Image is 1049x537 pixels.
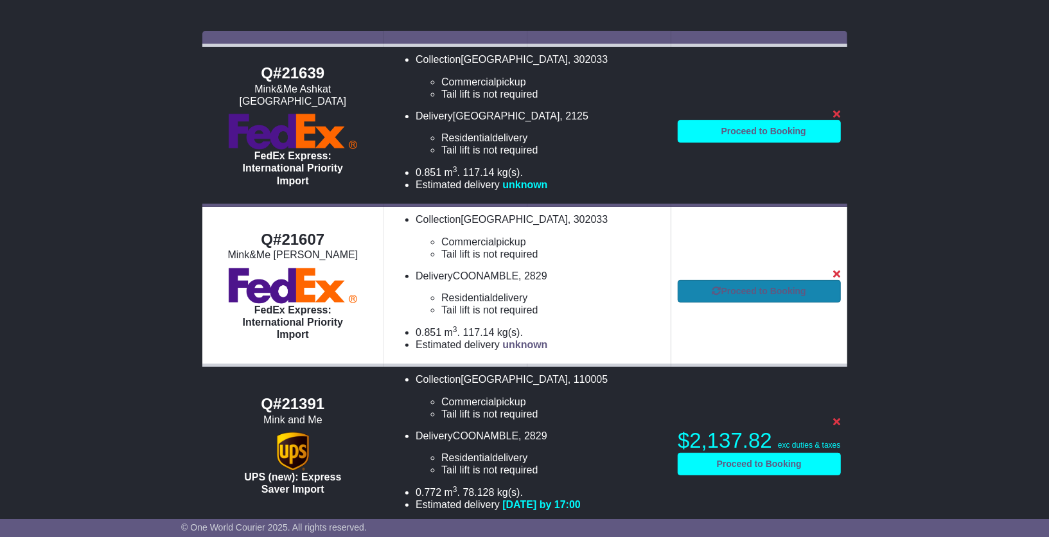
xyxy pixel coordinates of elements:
[416,110,665,157] li: Delivery
[453,270,518,281] span: COONAMBLE
[678,280,840,303] a: Proceed to Booking
[441,304,665,316] li: Tail lift is not required
[497,487,523,498] span: kg(s).
[689,428,771,452] span: 2,137.82
[678,120,840,143] a: Proceed to Booking
[243,150,343,186] span: FedEx Express: International Priority Import
[416,373,665,420] li: Collection
[518,270,547,281] span: , 2829
[678,453,840,475] a: Proceed to Booking
[453,165,457,174] sup: 3
[441,236,496,247] span: Commercial
[497,167,523,178] span: kg(s).
[416,179,665,191] li: Estimated delivery
[453,485,457,494] sup: 3
[416,213,665,260] li: Collection
[445,327,460,338] span: m .
[518,430,547,441] span: , 2829
[416,53,665,100] li: Collection
[441,76,665,88] li: pickup
[441,88,665,100] li: Tail lift is not required
[461,374,568,385] span: [GEOGRAPHIC_DATA]
[502,339,547,350] span: unknown
[441,248,665,260] li: Tail lift is not required
[441,408,665,420] li: Tail lift is not required
[209,249,378,261] div: Mink&Me [PERSON_NAME]
[445,167,460,178] span: m .
[453,110,560,121] span: [GEOGRAPHIC_DATA]
[502,499,581,510] span: [DATE] by 17:00
[416,327,441,338] span: 0.851
[778,441,840,450] span: exc duties & taxes
[416,167,441,178] span: 0.851
[441,396,665,408] li: pickup
[244,471,341,495] span: UPS (new): Express Saver Import
[568,214,608,225] span: , 302033
[463,487,495,498] span: 78.128
[416,339,665,351] li: Estimated delivery
[209,395,378,414] div: Q#21391
[441,464,665,476] li: Tail lift is not required
[497,327,523,338] span: kg(s).
[229,114,357,150] img: FedEx Express: International Priority Import
[461,54,568,65] span: [GEOGRAPHIC_DATA]
[416,498,665,511] li: Estimated delivery
[277,432,309,471] img: UPS (new): Express Saver Import
[453,325,457,334] sup: 3
[416,270,665,317] li: Delivery
[441,452,492,463] span: Residential
[416,487,441,498] span: 0.772
[209,414,378,426] div: Mink and Me
[678,428,772,452] span: $
[463,327,495,338] span: 117.14
[568,54,608,65] span: , 302033
[441,292,492,303] span: Residential
[441,132,665,144] li: delivery
[229,268,357,304] img: FedEx Express: International Priority Import
[502,179,547,190] span: unknown
[243,304,343,340] span: FedEx Express: International Priority Import
[453,430,518,441] span: COONAMBLE
[445,487,460,498] span: m .
[209,83,378,107] div: Mink&Me Ashkat [GEOGRAPHIC_DATA]
[441,396,496,407] span: Commercial
[461,214,568,225] span: [GEOGRAPHIC_DATA]
[441,144,665,156] li: Tail lift is not required
[441,76,496,87] span: Commercial
[181,522,367,533] span: © One World Courier 2025. All rights reserved.
[463,167,495,178] span: 117.14
[560,110,588,121] span: , 2125
[568,374,608,385] span: , 110005
[441,292,665,304] li: delivery
[209,64,378,83] div: Q#21639
[441,132,492,143] span: Residential
[441,452,665,464] li: delivery
[209,231,378,249] div: Q#21607
[441,236,665,248] li: pickup
[416,430,665,477] li: Delivery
